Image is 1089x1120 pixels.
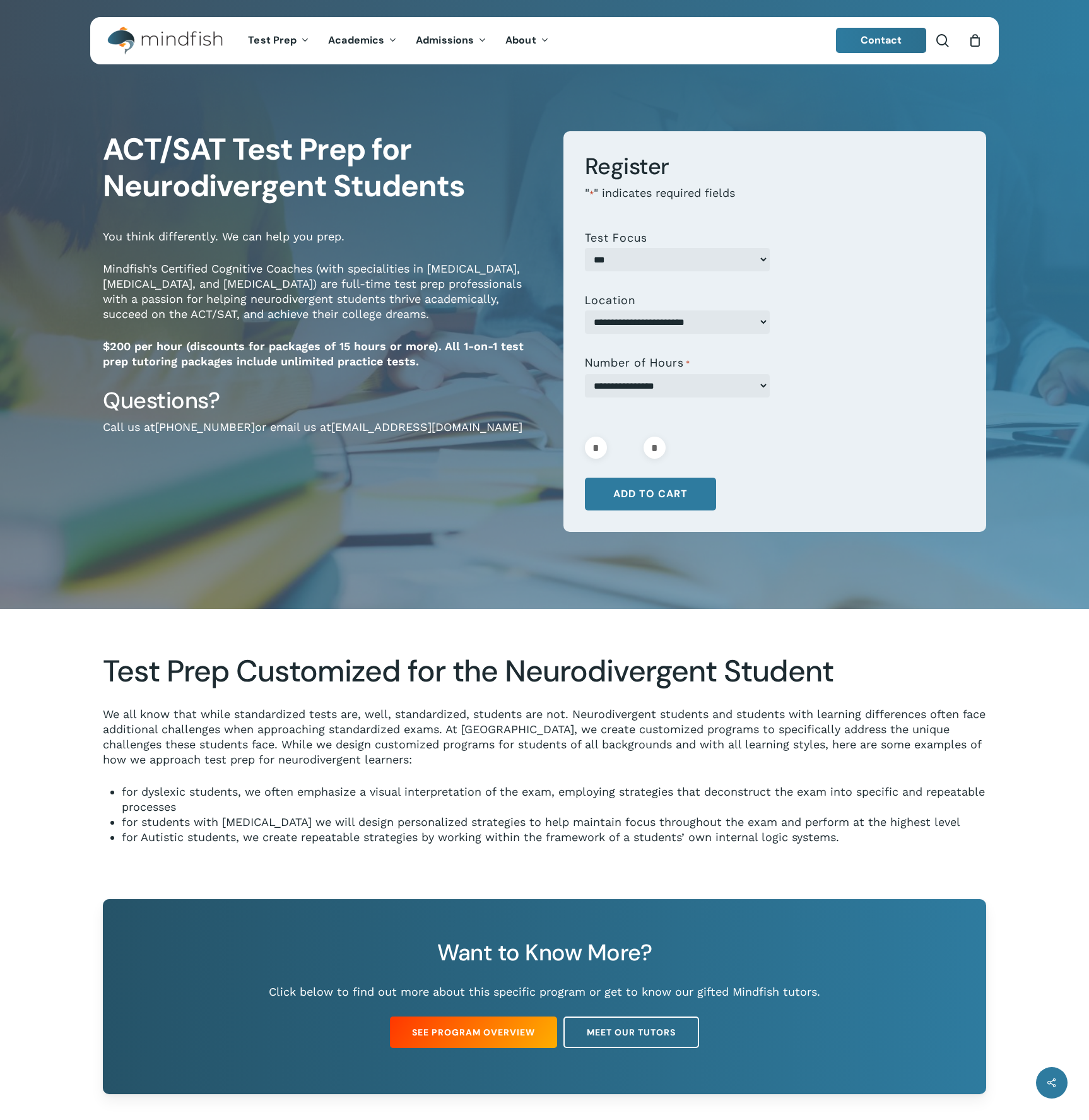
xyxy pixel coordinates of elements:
span: See Program Overview [412,1026,535,1039]
h3: Questions? [103,386,544,415]
a: Test Prep [238,35,319,46]
a: [PHONE_NUMBER] [155,420,255,433]
a: See Program Overview [390,1017,557,1048]
a: About [496,35,558,46]
nav: Main Menu [238,17,558,64]
h1: ACT/SAT Test Prep for Neurodivergent Students [103,131,544,204]
h3: Want to Know More? [143,938,947,967]
p: You think differently. We can help you prep. [103,229,544,261]
h2: Test Prep Customized for the Neurodivergent Student [103,653,986,690]
p: Mindfish’s Certified Cognitive Coaches (with specialities in [MEDICAL_DATA], [MEDICAL_DATA], and ... [103,261,544,339]
p: We all know that while standardized tests are, well, standardized, students are not. Neurodiverge... [103,707,986,784]
a: Contact [836,28,927,53]
p: " " indicates required fields [585,186,965,219]
p: Click below to find out more about this specific program or get to know our gifted Mindfish tutors. [143,984,947,999]
span: Academics [328,33,384,47]
label: Test Focus [585,232,647,244]
span: Meet Our Tutors [587,1026,676,1039]
h3: Register [585,152,965,181]
span: About [505,33,536,47]
a: [EMAIL_ADDRESS][DOMAIN_NAME] [331,420,522,433]
input: Product quantity [611,437,640,459]
header: Main Menu [90,17,999,64]
a: Admissions [406,35,496,46]
li: for students with [MEDICAL_DATA] we will design personalized strategies to help maintain focus th... [122,815,986,830]
span: Admissions [416,33,474,47]
li: for Autistic students, we create repeatable strategies by working within the framework of a stude... [122,830,986,845]
a: Academics [319,35,406,46]
strong: $200 per hour (discounts for packages of 15 hours or more). All 1-on-1 test prep tutoring package... [103,339,524,368]
p: Call us at or email us at [103,420,544,452]
label: Number of Hours [585,357,690,370]
li: for dyslexic students, we often emphasize a visual interpretation of the exam, employing strategi... [122,784,986,815]
label: Location [585,294,635,307]
button: Add to cart [585,478,716,510]
span: Test Prep [248,33,297,47]
span: Contact [861,33,902,47]
a: Meet Our Tutors [563,1017,699,1048]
